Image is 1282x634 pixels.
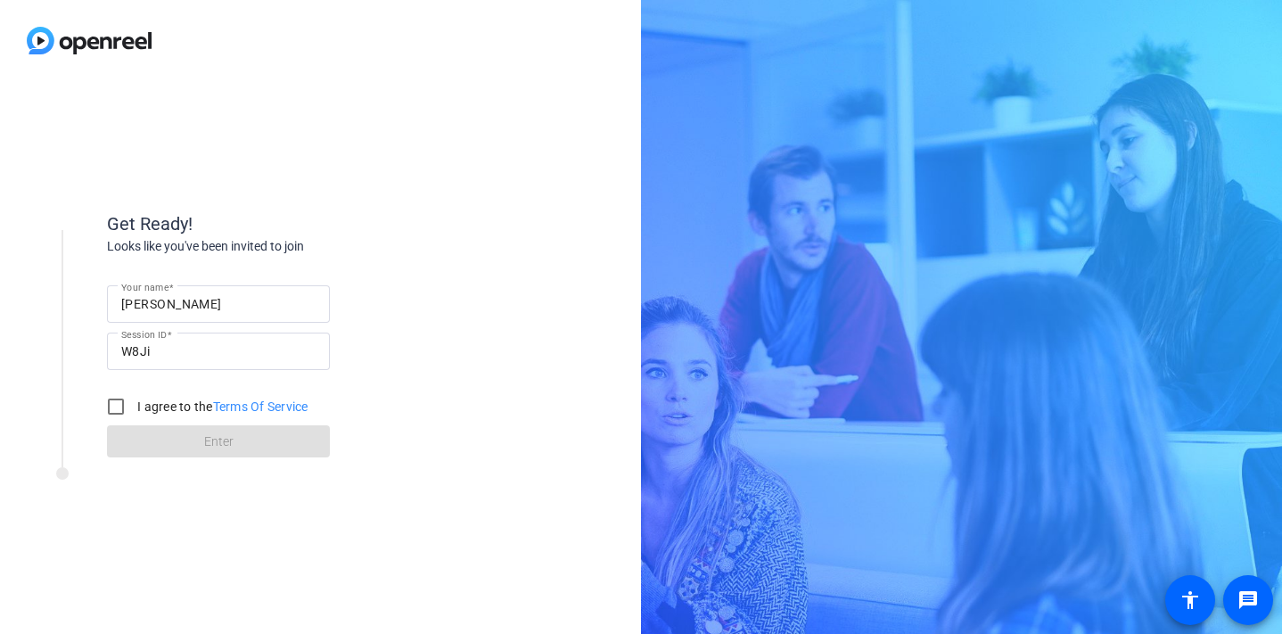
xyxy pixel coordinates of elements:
mat-icon: message [1237,589,1259,611]
mat-icon: accessibility [1179,589,1201,611]
mat-label: Your name [121,282,168,292]
mat-label: Session ID [121,329,167,340]
div: Looks like you've been invited to join [107,237,464,256]
div: Get Ready! [107,210,464,237]
a: Terms Of Service [213,399,308,414]
label: I agree to the [134,398,308,416]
